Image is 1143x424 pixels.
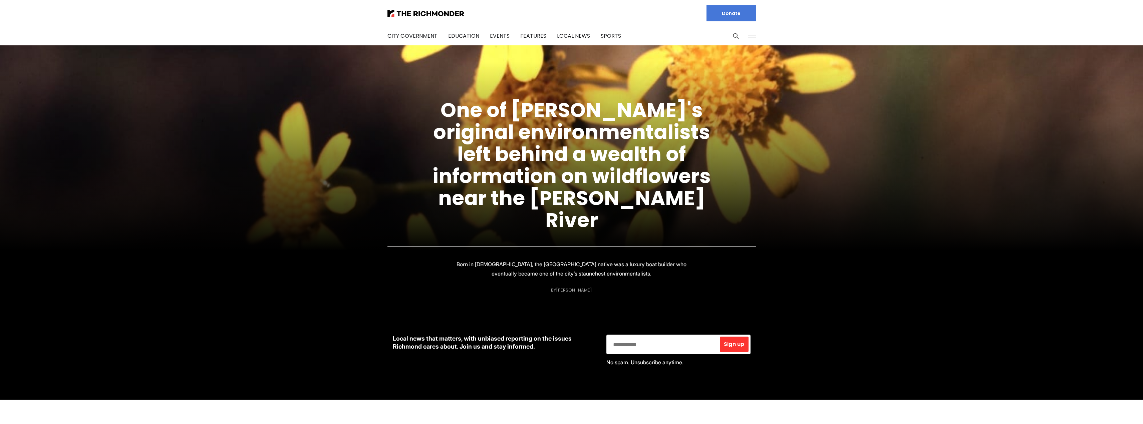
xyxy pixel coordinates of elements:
[601,32,621,40] a: Sports
[393,335,596,351] p: Local news that matters, with unbiased reporting on the issues Richmond cares about. Join us and ...
[453,260,690,278] p: Born in [DEMOGRAPHIC_DATA], the [GEOGRAPHIC_DATA] native was a luxury boat builder who eventually...
[1087,391,1143,424] iframe: portal-trigger
[557,32,590,40] a: Local News
[606,359,683,366] span: No spam. Unsubscribe anytime.
[448,32,479,40] a: Education
[520,32,546,40] a: Features
[551,288,592,293] div: By
[731,31,741,41] button: Search this site
[387,10,464,17] img: The Richmonder
[706,5,756,21] a: Donate
[387,32,438,40] a: City Government
[556,287,592,293] a: [PERSON_NAME]
[433,96,711,234] a: One of [PERSON_NAME]'s original environmentalists left behind a wealth of information on wildflow...
[490,32,510,40] a: Events
[720,337,748,352] button: Sign up
[724,342,744,347] span: Sign up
